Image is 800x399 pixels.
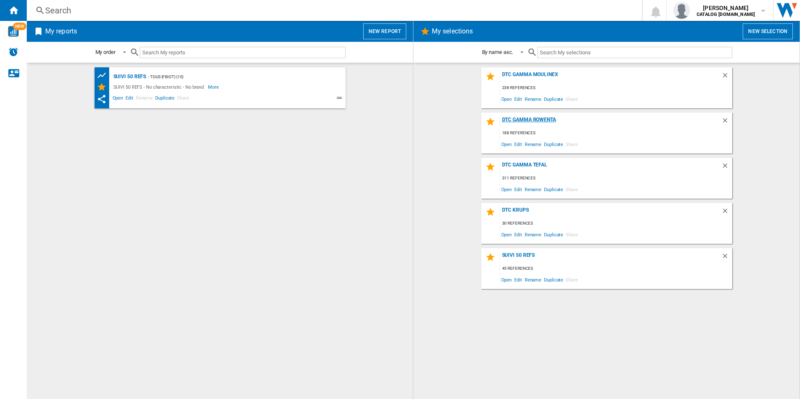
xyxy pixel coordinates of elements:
[146,72,328,82] div: - TOUS (fbiot) (10)
[543,274,564,285] span: Duplicate
[500,117,721,128] div: DTC Gamma Rowenta
[363,23,406,39] button: New report
[13,23,26,30] span: NEW
[721,207,732,218] div: Delete
[8,26,19,37] img: wise-card.svg
[543,229,564,240] span: Duplicate
[500,173,732,184] div: 311 references
[95,49,115,55] div: My order
[543,93,564,105] span: Duplicate
[721,162,732,173] div: Delete
[500,274,513,285] span: Open
[500,128,732,138] div: 188 references
[697,4,755,12] span: [PERSON_NAME]
[564,93,579,105] span: Share
[97,94,107,104] ng-md-icon: This report has been shared with you
[697,12,755,17] b: CATALOG [DOMAIN_NAME]
[500,218,732,229] div: 30 references
[208,82,220,92] span: More
[176,94,190,104] span: Share
[97,70,111,81] div: Product prices grid
[135,94,154,104] span: Rename
[44,23,79,39] h2: My reports
[564,184,579,195] span: Share
[513,138,523,150] span: Edit
[500,229,513,240] span: Open
[564,229,579,240] span: Share
[564,138,579,150] span: Share
[513,184,523,195] span: Edit
[500,162,721,173] div: DTC GAMMA TEFAL
[124,94,135,104] span: Edit
[500,252,721,263] div: SUIVI 50 REFS
[564,274,579,285] span: Share
[523,184,543,195] span: Rename
[523,138,543,150] span: Rename
[500,83,732,93] div: 238 references
[721,117,732,128] div: Delete
[523,93,543,105] span: Rename
[111,82,208,92] div: SUIVI 50 REFS - No characteristic - No brand
[513,229,523,240] span: Edit
[537,47,732,58] input: Search My selections
[482,49,513,55] div: By name asc.
[500,93,513,105] span: Open
[500,263,732,274] div: 45 references
[140,47,346,58] input: Search My reports
[721,252,732,263] div: Delete
[500,138,513,150] span: Open
[154,94,176,104] span: Duplicate
[8,47,18,57] img: alerts-logo.svg
[500,207,721,218] div: DTC KRUPS
[513,274,523,285] span: Edit
[513,93,523,105] span: Edit
[111,94,125,104] span: Open
[673,2,690,19] img: profile.jpg
[523,229,543,240] span: Rename
[500,72,721,83] div: DTC GAMMA MOULINEX
[111,72,146,82] div: SUIVI 50 REFS
[543,138,564,150] span: Duplicate
[523,274,543,285] span: Rename
[743,23,793,39] button: New selection
[543,184,564,195] span: Duplicate
[721,72,732,83] div: Delete
[97,82,111,92] div: My Selections
[45,5,620,16] div: Search
[430,23,474,39] h2: My selections
[500,184,513,195] span: Open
